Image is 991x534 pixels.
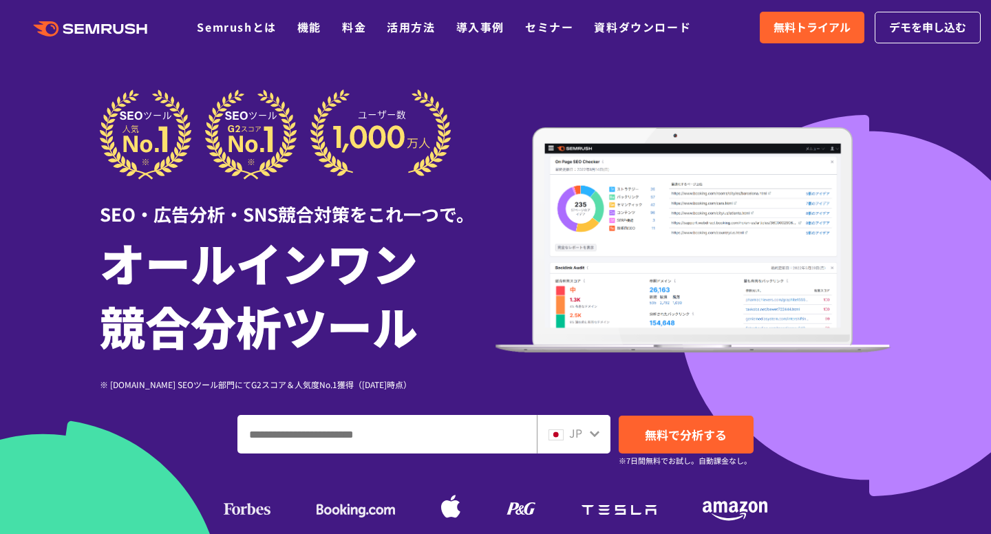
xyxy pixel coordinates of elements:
[760,12,864,43] a: 無料トライアル
[594,19,691,35] a: 資料ダウンロード
[889,19,966,36] span: デモを申し込む
[875,12,981,43] a: デモを申し込む
[100,231,495,357] h1: オールインワン 競合分析ツール
[100,378,495,391] div: ※ [DOMAIN_NAME] SEOツール部門にてG2スコア＆人気度No.1獲得（[DATE]時点）
[100,180,495,227] div: SEO・広告分析・SNS競合対策をこれ一つで。
[297,19,321,35] a: 機能
[774,19,851,36] span: 無料トライアル
[569,425,582,441] span: JP
[387,19,435,35] a: 活用方法
[525,19,573,35] a: セミナー
[645,426,727,443] span: 無料で分析する
[238,416,536,453] input: ドメイン、キーワードまたはURLを入力してください
[619,416,754,453] a: 無料で分析する
[456,19,504,35] a: 導入事例
[197,19,276,35] a: Semrushとは
[619,454,752,467] small: ※7日間無料でお試し。自動課金なし。
[342,19,366,35] a: 料金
